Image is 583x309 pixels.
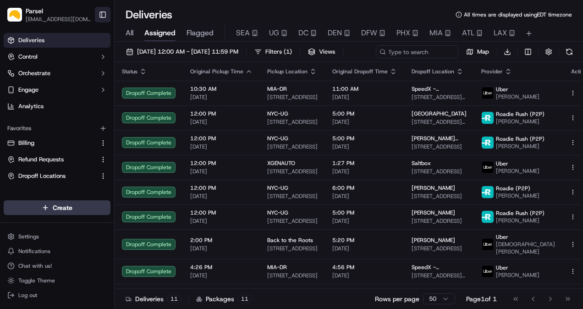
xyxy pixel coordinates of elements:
span: [PERSON_NAME] [496,118,544,125]
span: [STREET_ADDRESS] [412,245,467,252]
img: roadie-logo-v2.jpg [482,211,494,223]
button: Filters(1) [250,45,296,58]
span: [PERSON_NAME] [496,167,539,175]
span: [DEMOGRAPHIC_DATA][PERSON_NAME] [496,241,555,255]
span: LAX [494,28,507,39]
span: Control [18,53,38,61]
span: [PERSON_NAME] [496,143,544,150]
span: [STREET_ADDRESS] [267,168,318,175]
span: [STREET_ADDRESS] [267,193,318,200]
span: API Documentation [87,204,147,214]
span: [DATE] [190,143,253,150]
span: Create [53,203,72,212]
p: Rows per page [375,294,419,303]
span: [DATE] [81,166,100,174]
button: Refund Requests [4,152,110,167]
button: [DATE] 12:00 AM - [DATE] 11:59 PM [122,45,242,58]
span: NYC-UG [267,184,288,192]
span: 4:26 PM [190,264,253,271]
span: Assigned [144,28,176,39]
span: Status [122,68,137,75]
a: Powered byPylon [65,226,111,234]
span: [PERSON_NAME] Shack [412,135,467,142]
span: 12:00 PM [190,110,253,117]
span: [DATE] [332,168,397,175]
span: Uber [496,160,508,167]
button: Orchestrate [4,66,110,81]
div: Deliveries [126,294,181,303]
div: 11 [167,295,181,303]
span: [DATE] [190,168,253,175]
span: 4:56 PM [332,264,397,271]
span: [EMAIL_ADDRESS][DOMAIN_NAME] [26,16,91,23]
span: Uber [496,264,508,271]
span: Roadie (P2P) [496,185,530,192]
span: 12:00 PM [190,135,253,142]
span: Engage [18,86,38,94]
button: Map [462,45,493,58]
span: [GEOGRAPHIC_DATA] [412,110,467,117]
span: Notifications [18,248,50,255]
span: Pickup Location [267,68,308,75]
span: Uber [496,86,508,93]
span: [PERSON_NAME] [496,93,539,100]
span: [PERSON_NAME] [412,209,455,216]
a: Dropoff Locations [7,172,96,180]
span: ( 1 ) [284,48,292,56]
span: Original Pickup Time [190,68,243,75]
div: Favorites [4,121,110,136]
span: NYC-UG [267,135,288,142]
button: Notifications [4,245,110,258]
button: Billing [4,136,110,150]
span: [DATE] [332,272,397,279]
div: 💻 [77,205,85,213]
span: Dropoff Location [412,68,454,75]
span: Toggle Theme [18,277,55,284]
button: Dropoff Locations [4,169,110,183]
div: 📗 [9,205,16,213]
span: XGENAUTO [267,160,295,167]
span: Orchestrate [18,69,50,77]
span: 2:00 PM [190,237,253,244]
img: Abdus Syed [9,133,24,148]
span: NYC-UG [267,110,288,117]
button: See all [142,117,167,128]
img: uber-new-logo.jpeg [482,265,494,277]
span: All times are displayed using EDT timezone [464,11,572,18]
span: [PERSON_NAME] [412,184,455,192]
p: Welcome 👋 [9,36,167,51]
a: 💻API Documentation [74,201,151,217]
div: Available Products [4,191,110,205]
span: Original Dropoff Time [332,68,388,75]
span: [DATE] [81,142,100,149]
span: [PERSON_NAME] [412,237,455,244]
a: Refund Requests [7,155,96,164]
span: NYC-UG [267,209,288,216]
button: Create [4,200,110,215]
span: MIA [429,28,443,39]
span: [DATE] [332,245,397,252]
span: PHX [396,28,410,39]
span: [DATE] [332,118,397,126]
span: [STREET_ADDRESS] [267,272,318,279]
span: [DATE] [332,193,397,200]
a: Billing [7,139,96,147]
span: MIA-DR [267,85,287,93]
span: Knowledge Base [18,204,70,214]
span: 11:00 AM [332,85,397,93]
span: [DATE] [190,245,253,252]
span: 5:00 PM [332,110,397,117]
span: Provider [481,68,503,75]
span: Views [319,48,335,56]
span: Back to the Roots [267,237,313,244]
button: Control [4,50,110,64]
input: Got a question? Start typing here... [24,59,165,68]
span: Parsel [26,6,43,16]
span: Chat with us! [18,262,52,270]
div: We're available if you need us! [41,96,126,104]
span: [STREET_ADDRESS][MEDICAL_DATA] [412,94,467,101]
span: [PERSON_NAME] [496,271,539,279]
span: [DATE] [332,143,397,150]
span: [DATE] [190,193,253,200]
span: MIA-DR [267,264,287,271]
